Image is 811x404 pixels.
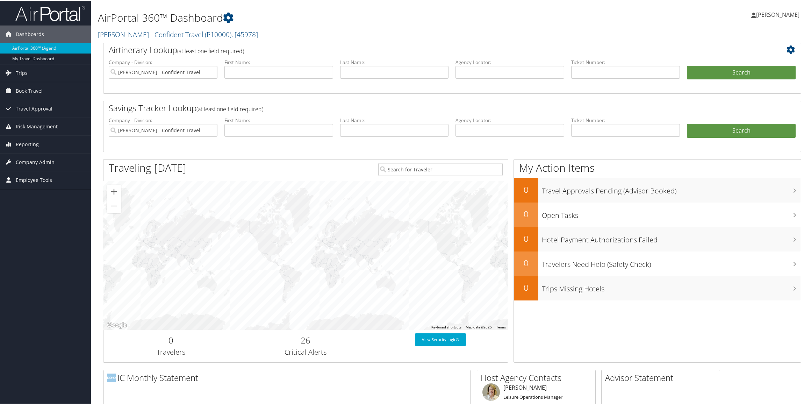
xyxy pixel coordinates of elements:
[482,383,500,400] img: meredith-price.jpg
[431,324,461,329] button: Keyboard shortcuts
[514,183,538,195] h2: 0
[224,116,333,123] label: First Name:
[224,58,333,65] label: First Name:
[231,29,258,38] span: , [ 45978 ]
[98,10,570,24] h1: AirPortal 360™ Dashboard
[514,281,538,293] h2: 0
[503,393,562,399] small: Leisure Operations Manager
[415,333,466,345] a: View SecurityLogic®
[16,117,58,135] span: Risk Management
[105,320,128,329] img: Google
[109,347,233,356] h3: Travelers
[481,371,595,383] h2: Host Agency Contacts
[514,275,801,300] a: 0Trips Missing Hotels
[109,58,217,65] label: Company - Division:
[244,347,368,356] h3: Critical Alerts
[205,29,231,38] span: ( P10000 )
[16,171,52,188] span: Employee Tools
[109,101,738,113] h2: Savings Tracker Lookup
[455,116,564,123] label: Agency Locator:
[109,334,233,346] h2: 0
[542,280,801,293] h3: Trips Missing Hotels
[466,325,492,328] span: Map data ©2025
[16,99,52,117] span: Travel Approval
[514,177,801,202] a: 0Travel Approvals Pending (Advisor Booked)
[340,116,449,123] label: Last Name:
[378,162,503,175] input: Search for Traveler
[542,255,801,269] h3: Travelers Need Help (Safety Check)
[542,182,801,195] h3: Travel Approvals Pending (Advisor Booked)
[107,198,121,212] button: Zoom out
[542,206,801,220] h3: Open Tasks
[455,58,564,65] label: Agency Locator:
[687,65,796,79] button: Search
[751,3,806,24] a: [PERSON_NAME]
[514,226,801,251] a: 0Hotel Payment Authorizations Failed
[107,184,121,198] button: Zoom in
[15,5,85,21] img: airportal-logo.png
[109,123,217,136] input: search accounts
[16,81,43,99] span: Book Travel
[514,202,801,226] a: 0Open Tasks
[107,373,116,381] img: domo-logo.png
[16,25,44,42] span: Dashboards
[16,135,39,153] span: Reporting
[514,251,801,275] a: 0Travelers Need Help (Safety Check)
[107,371,470,383] h2: IC Monthly Statement
[109,43,738,55] h2: Airtinerary Lookup
[496,325,506,328] a: Terms (opens in new tab)
[514,160,801,175] h1: My Action Items
[514,207,538,219] h2: 0
[196,105,263,112] span: (at least one field required)
[105,320,128,329] a: Open this area in Google Maps (opens a new window)
[756,10,799,18] span: [PERSON_NAME]
[340,58,449,65] label: Last Name:
[98,29,258,38] a: [PERSON_NAME] - Confident Travel
[244,334,368,346] h2: 26
[687,123,796,137] a: Search
[571,58,680,65] label: Ticket Number:
[109,160,186,175] h1: Traveling [DATE]
[542,231,801,244] h3: Hotel Payment Authorizations Failed
[514,232,538,244] h2: 0
[16,64,28,81] span: Trips
[177,47,244,54] span: (at least one field required)
[16,153,55,170] span: Company Admin
[571,116,680,123] label: Ticket Number:
[514,256,538,268] h2: 0
[605,371,720,383] h2: Advisor Statement
[109,116,217,123] label: Company - Division:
